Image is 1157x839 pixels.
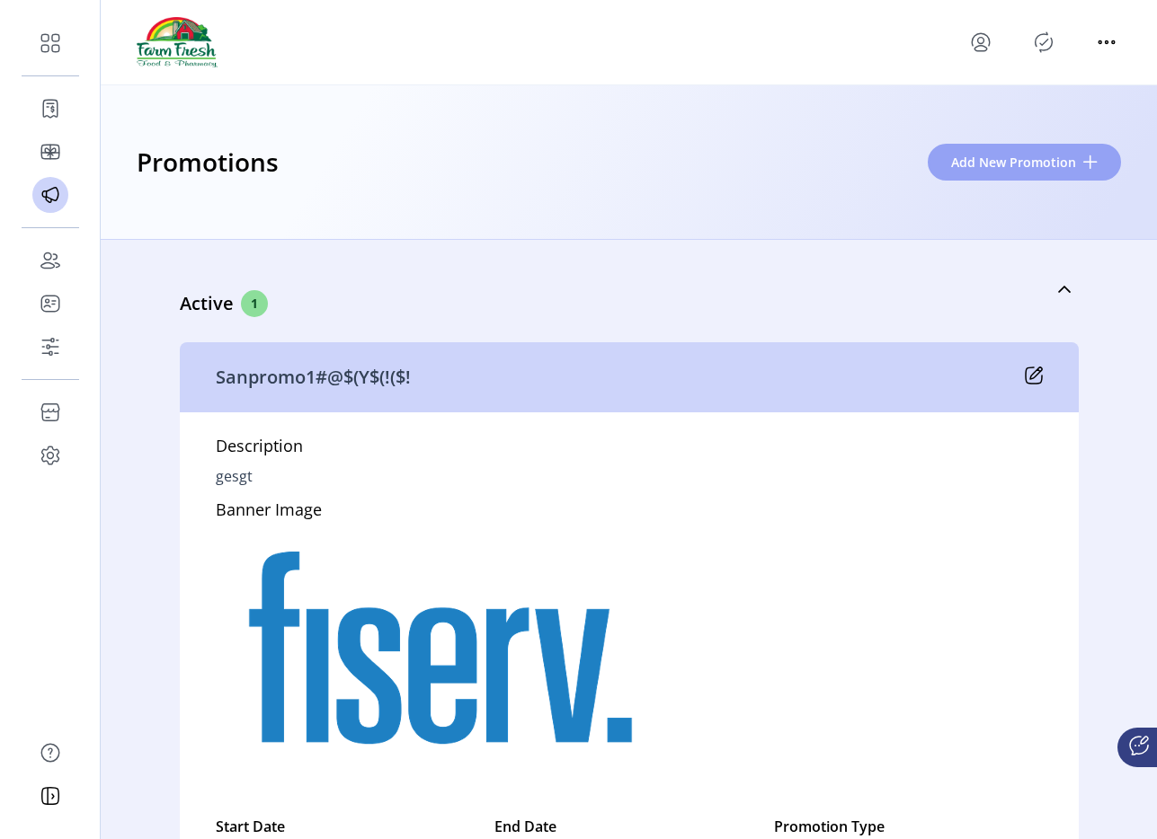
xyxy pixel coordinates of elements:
p: Sanpromo1#@$(Y$(!($! [216,364,411,391]
button: menu [1092,28,1121,57]
button: Publisher Panel [1029,28,1058,57]
a: Active1 [180,251,1079,328]
h5: Description [216,434,303,465]
button: menu [966,28,995,57]
label: Start Date [216,816,485,837]
p: Active [180,290,241,317]
p: gesgt [216,465,253,487]
h5: Banner Image [216,498,665,529]
span: Add New Promotion [951,153,1076,172]
h3: Promotions [137,143,279,182]
img: logo [137,17,218,67]
label: End Date [494,816,763,837]
span: 1 [241,290,268,317]
label: Promotion Type [774,816,1043,837]
img: RESPONSIVE_b65ec8f4-3950-47e1-a021-0effaf16effa.png [216,529,665,790]
button: Add New Promotion [928,144,1121,181]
